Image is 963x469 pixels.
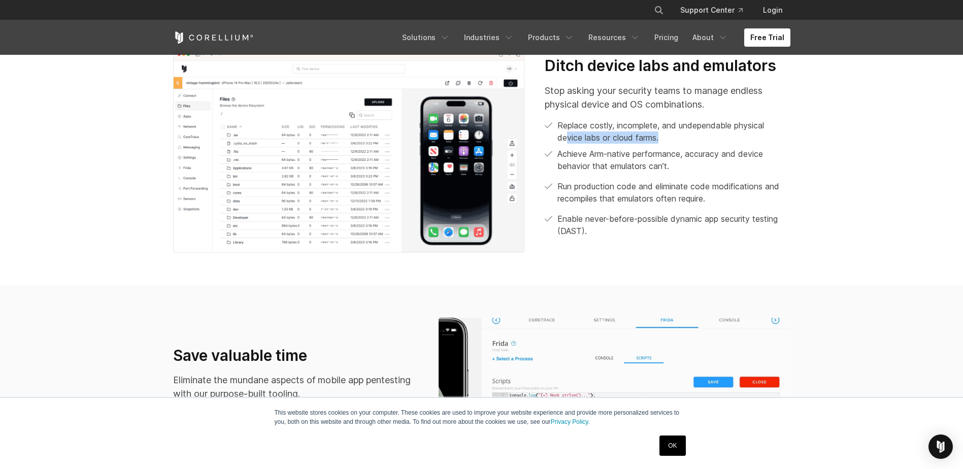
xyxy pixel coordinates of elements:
button: Search [650,1,668,19]
p: Stop asking your security teams to manage endless physical device and OS combinations. [545,84,790,111]
p: Achieve Arm-native performance, accuracy and device behavior that emulators can’t. [557,148,790,172]
a: Solutions [396,28,456,47]
img: Dynamic app security testing (DSAT); iOS pentest [173,49,525,253]
div: Navigation Menu [396,28,790,47]
div: Open Intercom Messenger [928,434,953,459]
a: OK [659,435,685,456]
p: Replace costly, incomplete, and undependable physical device labs or cloud farms. [557,119,790,144]
a: Products [522,28,580,47]
p: Enable never-before-possible dynamic app security testing (DAST). [557,213,790,237]
a: Industries [458,28,520,47]
a: Login [755,1,790,19]
p: This website stores cookies on your computer. These cookies are used to improve your website expe... [275,408,689,426]
a: Corellium Home [173,31,254,44]
a: Support Center [672,1,751,19]
h3: Save valuable time [173,346,418,365]
p: Eliminate the mundane aspects of mobile app pentesting with our purpose-built tooling. [173,373,418,400]
h3: Ditch device labs and emulators [545,56,790,76]
a: About [686,28,734,47]
a: Privacy Policy. [551,418,590,425]
div: Navigation Menu [642,1,790,19]
a: Resources [582,28,646,47]
p: Run production code and eliminate code modifications and recompiles that emulators often require. [557,180,790,205]
a: Free Trial [744,28,790,47]
a: Pricing [648,28,684,47]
